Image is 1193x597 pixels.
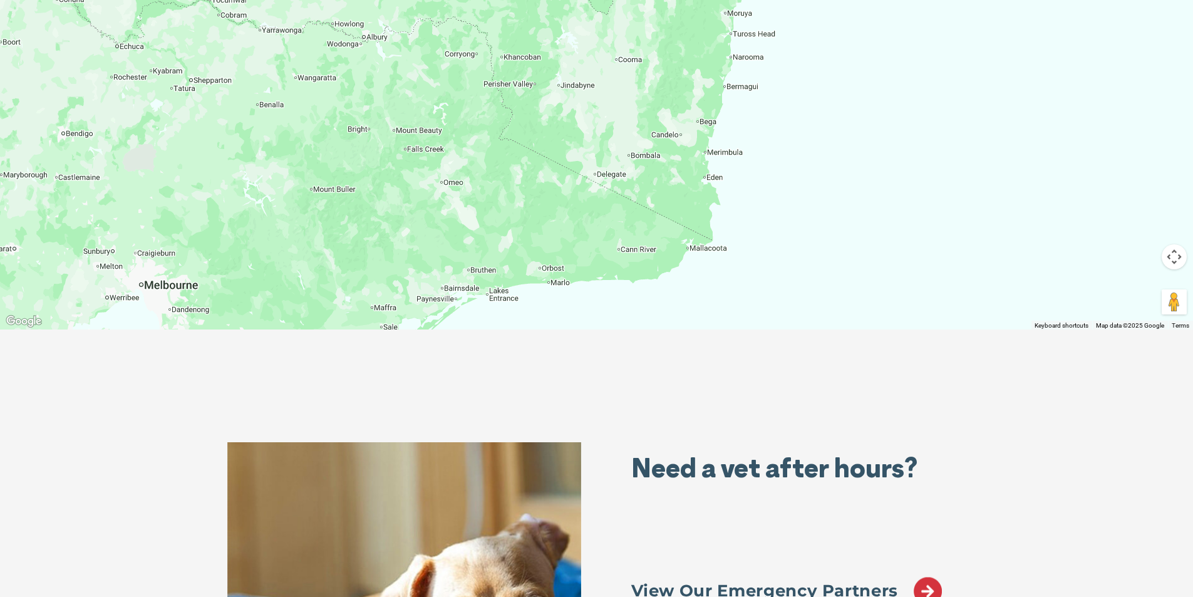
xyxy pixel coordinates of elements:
[1172,322,1189,329] a: Terms
[1096,322,1164,329] span: Map data ©2025 Google
[3,313,44,330] img: Google
[631,455,955,481] h2: Need a vet after hours?
[1169,57,1181,70] button: Search
[1162,289,1187,314] button: Drag Pegman onto the map to open Street View
[1162,244,1187,269] button: Map camera controls
[3,313,44,330] a: Open this area in Google Maps (opens a new window)
[1035,321,1088,330] button: Keyboard shortcuts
